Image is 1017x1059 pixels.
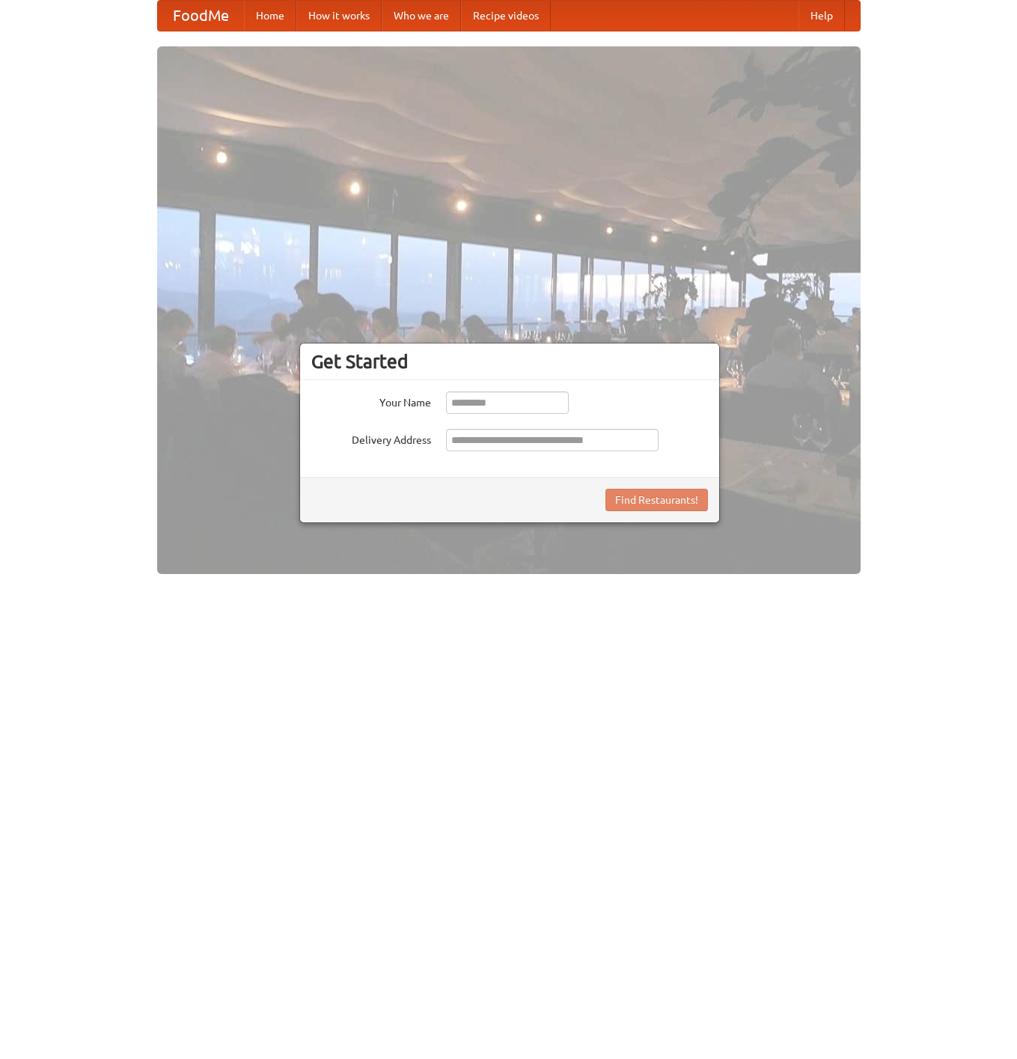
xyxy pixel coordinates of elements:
[382,1,461,31] a: Who we are
[461,1,551,31] a: Recipe videos
[311,391,431,410] label: Your Name
[158,1,244,31] a: FoodMe
[605,489,708,511] button: Find Restaurants!
[798,1,845,31] a: Help
[244,1,296,31] a: Home
[311,429,431,448] label: Delivery Address
[311,350,708,373] h3: Get Started
[296,1,382,31] a: How it works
